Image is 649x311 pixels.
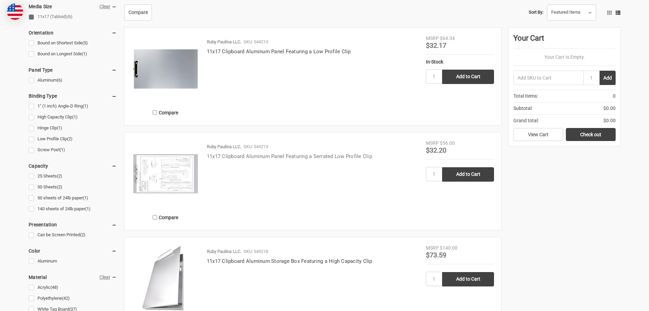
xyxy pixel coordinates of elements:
[29,204,117,214] a: 140 sheets of 24lb paper
[132,212,200,223] label: Compare
[29,50,117,59] a: Bound on Longest Side
[82,40,88,45] span: (5)
[513,128,563,141] a: View Cart
[29,247,117,255] h5: Color
[513,93,538,100] span: Total Items:
[132,107,200,118] label: Compare
[57,184,62,189] span: (2)
[29,76,117,85] a: Aluminum
[244,248,268,255] p: SKU: 549218
[426,146,446,154] span: $32.20
[132,140,200,208] img: 11x17 Clipboard Aluminum Panel Featuring a Serrated Low Profile Clip
[513,105,532,112] span: Subtotal:
[57,77,62,83] span: (6)
[29,102,117,111] a: 1" (1 inch) Angle-D Ring
[57,125,62,130] span: (1)
[29,294,117,303] a: Polyethylene
[29,2,117,11] h5: Media Size
[62,296,70,301] span: (42)
[440,245,458,251] span: $140.00
[60,147,65,152] span: (1)
[29,92,117,100] h5: Binding Type
[99,274,110,280] a: Clear
[83,103,88,109] span: (1)
[153,215,157,220] input: Compare
[67,136,73,141] span: (2)
[29,66,117,74] h5: Panel Type
[29,162,117,170] h5: Capacity
[244,39,268,45] p: SKU: 544213
[207,248,241,255] p: Ruby Paulina LLC.
[29,12,117,22] a: 11x17 (Tabloid)
[29,135,117,144] a: Low Profile Clip
[80,232,86,237] span: (2)
[29,283,117,292] a: Acrylic
[57,173,62,179] span: (2)
[132,35,200,103] img: 11x17 Clipboard Aluminum Panel Featuring a Low Profile Clip
[593,293,649,311] iframe: Google Customer Reviews
[426,58,494,66] div: In-Stock
[600,71,616,85] button: Add
[72,114,78,119] span: (1)
[124,4,152,21] a: Compare
[244,143,268,150] p: SKU: 549213
[29,230,117,240] a: Can be Screen Printed
[29,273,117,281] h5: Material
[207,48,351,55] a: 11x17 Clipboard Aluminum Panel Featuring a Low Profile Clip
[29,257,117,266] a: Aluminum
[513,54,616,61] p: Your Cart Is Empty.
[29,183,117,192] a: 50 Sheets
[566,128,616,141] a: Check out
[442,272,494,286] input: Add to Cart
[207,153,372,159] a: 11x17 Clipboard Aluminum Panel Featuring a Serrated Low Profile Clip
[440,140,455,146] span: $56.00
[426,244,439,252] div: MSRP
[50,285,58,290] span: (48)
[7,3,23,20] img: duty and tax information for United States
[207,258,372,264] a: 11x17 Clipboard Aluminum Storage Box Featuring a High Capacity Clip
[513,71,583,85] input: Add SKU to Cart
[29,113,117,122] a: High Capacity Clip
[426,251,446,259] span: $73.59
[99,4,110,9] a: Clear
[426,35,439,42] div: MSRP
[67,14,73,19] span: (6)
[603,105,616,112] span: $0.00
[442,167,494,182] input: Add to Cart
[29,145,117,155] a: Screw Post
[603,117,616,124] span: $0.00
[440,36,455,41] span: $64.34
[82,51,87,56] span: (1)
[29,194,117,203] a: 50 sheets of 24lb paper
[29,29,117,37] h5: Orientation
[426,140,439,147] div: MSRP
[29,124,117,133] a: Hinge Clip
[83,195,88,200] span: (1)
[529,7,543,17] label: Sort By:
[426,41,446,50] span: $32.17
[85,206,91,211] span: (1)
[513,117,539,124] span: Grand total:
[613,93,616,100] span: 0
[29,172,117,181] a: 25 Sheets
[513,32,616,49] div: Your Cart
[29,221,117,229] h5: Presentation
[207,143,241,150] p: Ruby Paulina LLC.
[153,110,157,115] input: Compare
[442,70,494,84] input: Add to Cart
[29,39,117,48] a: Bound on Shortest Side
[207,39,241,45] p: Ruby Paulina LLC.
